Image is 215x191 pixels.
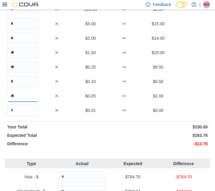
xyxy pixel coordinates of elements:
p: Expected [109,161,157,167]
p: $14.00 [143,35,174,41]
p: Actual [58,161,106,167]
p: $1.00 [75,50,106,56]
p: $15.00 [143,21,174,27]
p: Your Total [7,124,106,130]
p: $2.00 [143,93,174,99]
input: Quantity [7,47,39,59]
p: $0.50 [143,79,174,85]
p: $9.50 [143,64,174,70]
p: $0.01 [75,107,106,113]
p: Visa - $ [7,174,56,180]
p: $0.25 [75,64,106,70]
p: Type [7,161,56,167]
input: Quantity [7,75,39,88]
input: Quantity [7,32,39,44]
p: Difference [159,161,208,167]
p: $2.00 [75,35,106,41]
p: $5.00 [75,21,106,27]
p: Expected Total [7,132,106,138]
input: Quantity [7,90,39,102]
span: Feedback [153,2,171,8]
span: NG [204,1,209,8]
p: Difference [7,141,106,147]
p: $784.70 [109,174,157,180]
p: | [199,1,201,8]
div: Nadine Guindon [203,1,210,8]
input: Quantity [7,104,39,116]
input: Quantity [58,171,106,183]
input: Dark Mode [176,2,189,8]
p: -$13.76 [109,141,208,147]
img: Cova [12,2,39,8]
p: $150.00 [109,124,208,130]
input: Quantity [7,61,39,73]
p: $29.00 [143,50,174,56]
p: $0.05 [75,93,106,99]
p: $163.76 [109,132,208,138]
p: $0.10 [75,79,106,85]
input: Quantity [7,18,39,30]
p: -$784.70 [159,174,208,180]
p: $0.00 [143,107,174,113]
